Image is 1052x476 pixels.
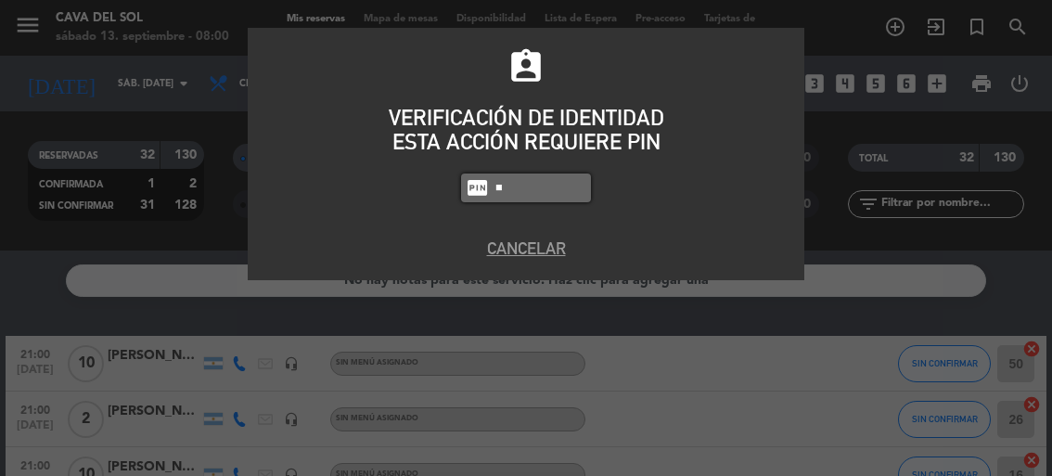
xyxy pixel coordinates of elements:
[494,177,586,199] input: 1234
[466,176,489,199] i: fiber_pin
[507,47,545,86] i: assignment_ind
[262,130,790,154] div: ESTA ACCIÓN REQUIERE PIN
[262,236,790,261] button: Cancelar
[262,106,790,130] div: VERIFICACIÓN DE IDENTIDAD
